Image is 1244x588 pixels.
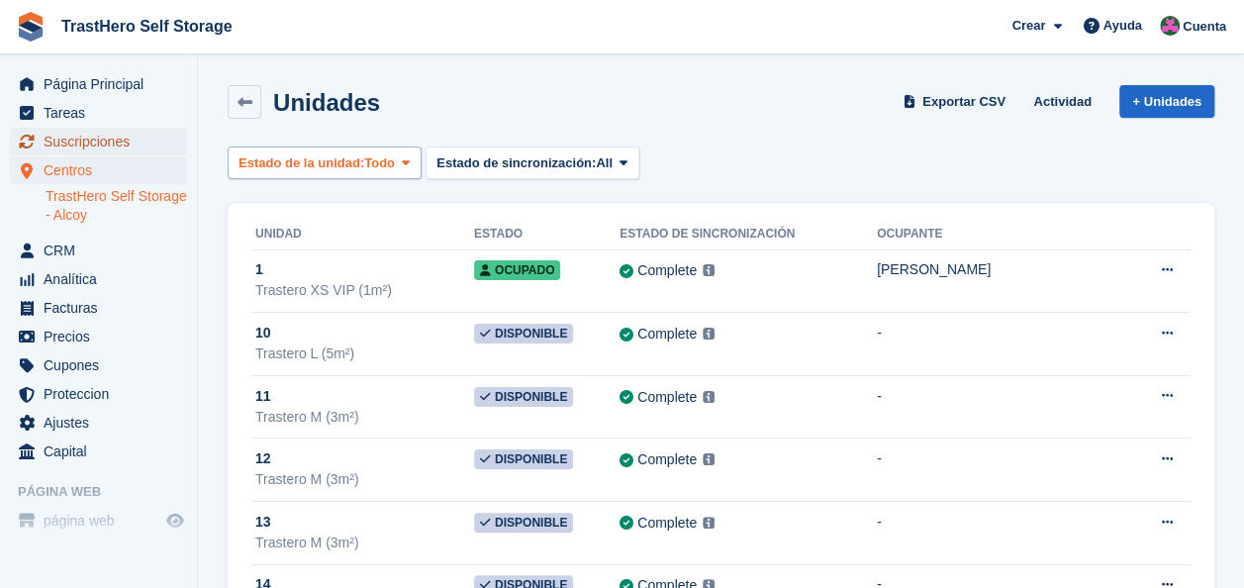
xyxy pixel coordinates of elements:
[1119,85,1214,118] a: + Unidades
[10,507,187,535] a: menú
[44,237,162,264] span: CRM
[877,313,1130,376] td: -
[10,380,187,408] a: menu
[474,260,560,280] span: Ocupado
[1011,16,1045,36] span: Crear
[1025,85,1100,118] a: Actividad
[10,438,187,465] a: menu
[163,509,187,533] a: Vista previa de la tienda
[596,153,613,173] span: All
[703,328,715,340] img: icon-info-grey-7440780725fd019a000dd9b08b2336e03edf1995a4989e88bcd33f0948082b44.svg
[255,386,271,407] span: 11
[10,323,187,350] a: menu
[44,380,162,408] span: Proteccion
[46,187,187,225] a: TrastHero Self Storage - Alcoy
[255,512,271,533] span: 13
[637,513,697,534] div: Complete
[900,85,1013,118] a: Exportar CSV
[474,219,620,250] th: Estado
[364,153,395,173] span: Todo
[228,147,422,179] button: Estado de la unidad: Todo
[255,533,474,553] div: Trastero M (3m²)
[10,294,187,322] a: menu
[877,375,1130,439] td: -
[620,219,877,250] th: Estado de sincronización
[637,324,697,344] div: Complete
[44,507,162,535] span: página web
[44,70,162,98] span: Página Principal
[273,89,380,116] h2: Unidades
[44,128,162,155] span: Suscripciones
[44,156,162,184] span: Centros
[44,99,162,127] span: Tareas
[1183,17,1226,37] span: Cuenta
[877,439,1130,502] td: -
[10,99,187,127] a: menu
[703,391,715,403] img: icon-info-grey-7440780725fd019a000dd9b08b2336e03edf1995a4989e88bcd33f0948082b44.svg
[1103,16,1142,36] span: Ayuda
[877,219,1130,250] th: Ocupante
[255,323,271,343] span: 10
[44,409,162,437] span: Ajustes
[703,264,715,276] img: icon-info-grey-7440780725fd019a000dd9b08b2336e03edf1995a4989e88bcd33f0948082b44.svg
[18,482,197,502] span: Página web
[922,92,1005,112] span: Exportar CSV
[474,324,573,343] span: Disponible
[255,343,474,364] div: Trastero L (5m²)
[637,387,697,408] div: Complete
[44,438,162,465] span: Capital
[255,280,474,301] div: Trastero XS VIP (1m²)
[10,156,187,184] a: menu
[10,409,187,437] a: menu
[637,260,697,281] div: Complete
[255,259,263,280] span: 1
[255,407,474,428] div: Trastero M (3m²)
[251,219,474,250] th: Unidad
[474,513,573,533] span: Disponible
[255,448,271,469] span: 12
[877,502,1130,565] td: -
[426,147,638,179] button: Estado de sincronización: All
[10,351,187,379] a: menu
[474,387,573,407] span: Disponible
[637,449,697,470] div: Complete
[1160,16,1180,36] img: Marua Grioui
[10,70,187,98] a: menu
[877,259,1130,280] div: [PERSON_NAME]
[703,517,715,529] img: icon-info-grey-7440780725fd019a000dd9b08b2336e03edf1995a4989e88bcd33f0948082b44.svg
[255,469,474,490] div: Trastero M (3m²)
[44,294,162,322] span: Facturas
[474,449,573,469] span: Disponible
[10,265,187,293] a: menu
[10,128,187,155] a: menu
[703,453,715,465] img: icon-info-grey-7440780725fd019a000dd9b08b2336e03edf1995a4989e88bcd33f0948082b44.svg
[16,12,46,42] img: stora-icon-8386f47178a22dfd0bd8f6a31ec36ba5ce8667c1dd55bd0f319d3a0aa187defe.svg
[53,10,240,43] a: TrastHero Self Storage
[44,323,162,350] span: Precios
[44,265,162,293] span: Analítica
[239,153,364,173] span: Estado de la unidad:
[436,153,596,173] span: Estado de sincronización:
[10,237,187,264] a: menu
[44,351,162,379] span: Cupones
